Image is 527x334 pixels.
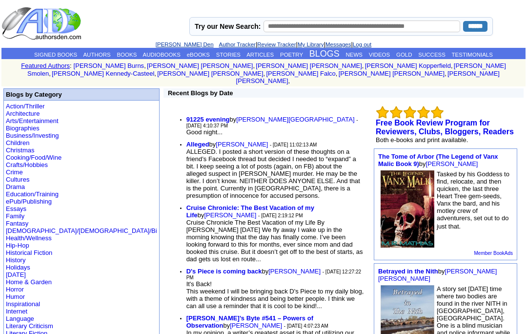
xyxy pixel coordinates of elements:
[70,62,72,69] font: :
[378,268,497,282] a: [PERSON_NAME] [PERSON_NAME]
[6,308,27,315] a: Internet
[417,106,430,119] img: bigemptystars.png
[51,71,52,77] font: i
[376,136,468,144] font: Both e-books and print available.
[147,62,253,69] a: [PERSON_NAME] [PERSON_NAME]
[6,161,48,168] a: Crafts/Hobbies
[265,71,266,77] font: i
[6,132,59,139] a: Business/Investing
[186,314,313,329] a: [PERSON_NAME]’s Byte #541 – Powers of Observation
[186,269,361,280] font: - [DATE] 12:27:22 PM
[6,168,23,176] a: Crime
[6,278,52,286] a: Home & Garden
[6,91,62,98] b: Blogs by Category
[431,106,444,119] img: bigemptystars.png
[6,190,59,198] a: Education/Training
[6,125,40,132] a: Biographies
[6,139,29,146] a: Children
[381,170,434,248] img: 71213.jpeg
[6,300,40,308] a: Inspirational
[6,227,157,234] a: [DEMOGRAPHIC_DATA]/[DEMOGRAPHIC_DATA]/Bi
[284,323,328,329] font: - [DATE] 4:07:23 AM
[418,52,446,58] a: SUCCESS
[378,153,498,167] font: by
[6,205,26,212] a: Essays
[6,249,52,256] a: Historical Fiction
[258,213,303,218] font: - [DATE] 2:19:12 PM
[378,268,497,282] font: by
[216,52,241,58] a: STORIES
[246,52,274,58] a: ARTICLES
[186,141,209,148] a: Alleged
[309,49,340,59] a: BLOGS
[1,6,83,41] img: logo_ad.gif
[6,286,24,293] a: Horror
[325,42,351,47] a: Messages
[270,142,317,147] font: - [DATE] 11:02:13 AM
[396,52,412,58] a: GOLD
[345,52,363,58] a: NEWS
[83,52,110,58] a: AUTHORS
[6,154,61,161] a: Cooking/Food/Wine
[298,42,324,47] a: My Library
[146,63,147,69] font: i
[6,183,25,190] a: Drama
[156,42,214,47] a: [PERSON_NAME] Den
[6,271,26,278] a: [DATE]
[219,42,256,47] a: Author Tracker
[34,52,77,58] a: SIGNED BOOKS
[6,103,44,110] a: Action/Thriller
[6,293,25,300] a: Humor
[21,62,70,69] a: Featured Authors
[404,106,416,119] img: bigemptystars.png
[230,322,282,329] a: [PERSON_NAME]
[74,62,144,69] a: [PERSON_NAME] Burns
[236,116,354,123] a: [PERSON_NAME][GEOGRAPHIC_DATA]
[426,160,478,167] a: [PERSON_NAME]
[186,268,364,310] font: by It's Back! This weekend I will be bringing back D's Piece to my daily blog, with a theme of ki...
[365,62,451,69] a: [PERSON_NAME] Kopperfield
[186,204,314,219] b: Cruise Chronicle: The Best Vacation of my Life
[6,234,52,242] a: Health/Wellness
[168,89,233,97] b: Recent Blogs by Date
[255,63,256,69] font: i
[236,70,500,84] a: [PERSON_NAME] [PERSON_NAME]
[186,204,363,263] font: by Cruise Chronicle The Best Vacation of my Life By [PERSON_NAME] [DATE] We fly away I wake up in...
[453,63,454,69] font: i
[378,268,438,275] a: Betrayed in the Nith
[290,79,291,84] font: i
[6,256,25,264] a: History
[186,141,360,199] font: by ALLEGED. I posted a short version of these thoughts on a friend’s Facebook thread but decided ...
[6,146,35,154] a: Christmas
[257,42,296,47] a: Review Tracker
[156,41,371,48] font: | | | |
[204,211,257,219] a: [PERSON_NAME]
[6,315,34,322] a: Language
[167,101,338,111] iframe: fb:like Facebook Social Plugin
[186,116,230,123] a: 91225 evening
[143,52,181,58] a: AUDIOBOOKS
[266,70,335,77] a: [PERSON_NAME] Falco
[52,70,154,77] a: [PERSON_NAME] Kennedy-Casteel
[6,212,24,220] a: Family
[216,141,268,148] a: [PERSON_NAME]
[6,198,52,205] a: ePub/Publishing
[474,250,513,256] a: Member BookAds
[157,70,263,77] a: [PERSON_NAME] [PERSON_NAME]
[376,119,514,136] a: Free Book Review Program for Reviewers, Clubs, Bloggers, Readers
[186,268,262,275] a: D's Piece is coming back
[364,63,365,69] font: i
[6,322,53,330] a: Literary Criticism
[339,70,445,77] a: [PERSON_NAME] [PERSON_NAME]
[187,52,210,58] a: eBOOKS
[452,52,493,58] a: TESTIMONIALS
[186,116,358,136] font: by Good night...
[27,62,506,84] font: , , , , , , , , , ,
[6,220,28,227] a: Fantasy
